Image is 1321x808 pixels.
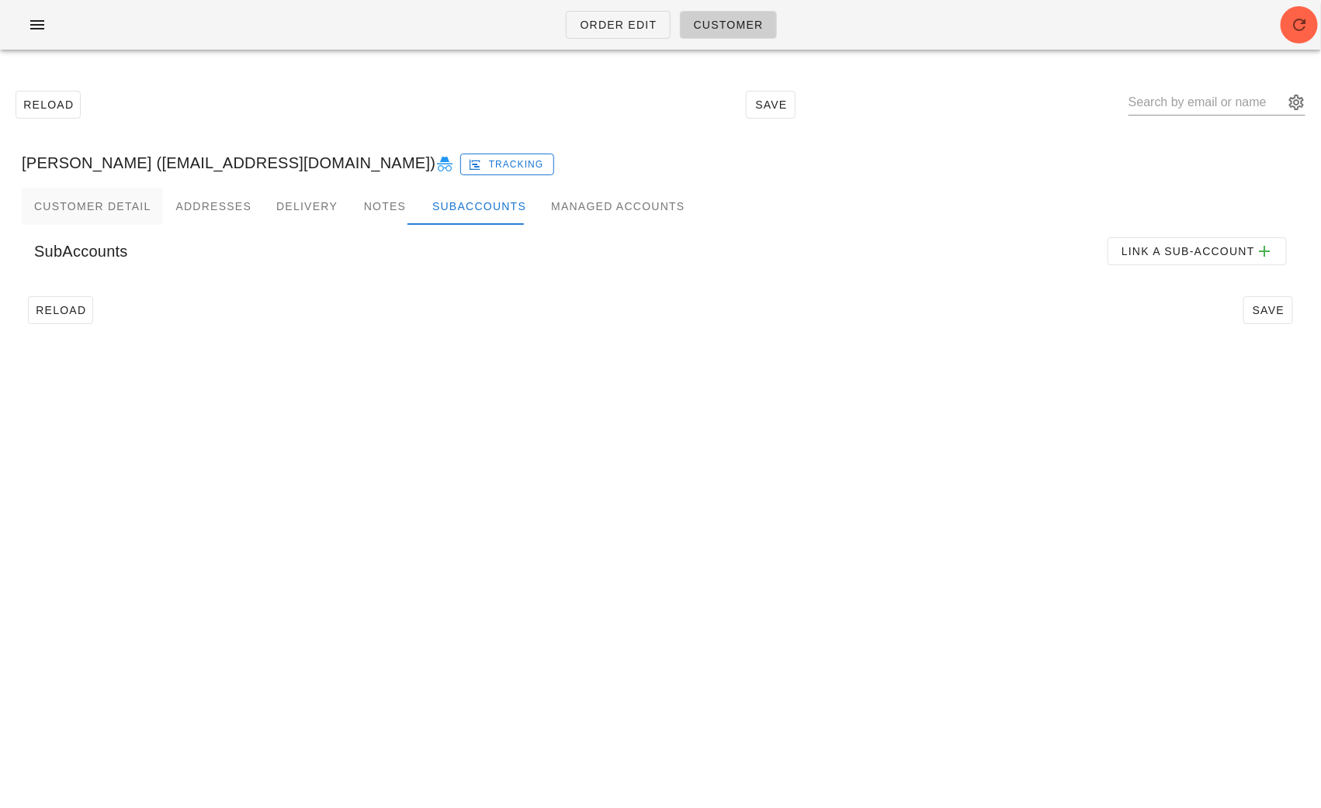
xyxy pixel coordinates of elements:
div: Delivery [264,188,350,225]
div: Notes [350,188,420,225]
button: appended action [1287,93,1305,112]
button: Link a sub-account [1108,237,1287,265]
span: Save [753,98,789,111]
span: Tracking [471,157,544,171]
div: Subaccounts [420,188,539,225]
div: Managed Accounts [539,188,697,225]
input: Search by email or name [1129,90,1284,115]
div: Customer Detail [22,188,163,225]
span: Reload [23,98,74,111]
a: Order Edit [566,11,670,39]
button: Reload [28,296,93,324]
button: Tracking [460,154,554,175]
span: Save [1250,304,1286,316]
span: Reload [35,304,86,316]
span: Link a sub-account [1121,242,1274,261]
div: Addresses [163,188,264,225]
div: [PERSON_NAME] ([EMAIL_ADDRESS][DOMAIN_NAME]) [9,138,1312,188]
a: Tracking [460,150,554,175]
button: Save [746,91,796,119]
div: SubAccounts [22,225,1299,278]
button: Reload [16,91,81,119]
span: Customer [693,19,764,31]
span: Order Edit [579,19,657,31]
a: Customer [680,11,777,39]
button: Save [1243,296,1293,324]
